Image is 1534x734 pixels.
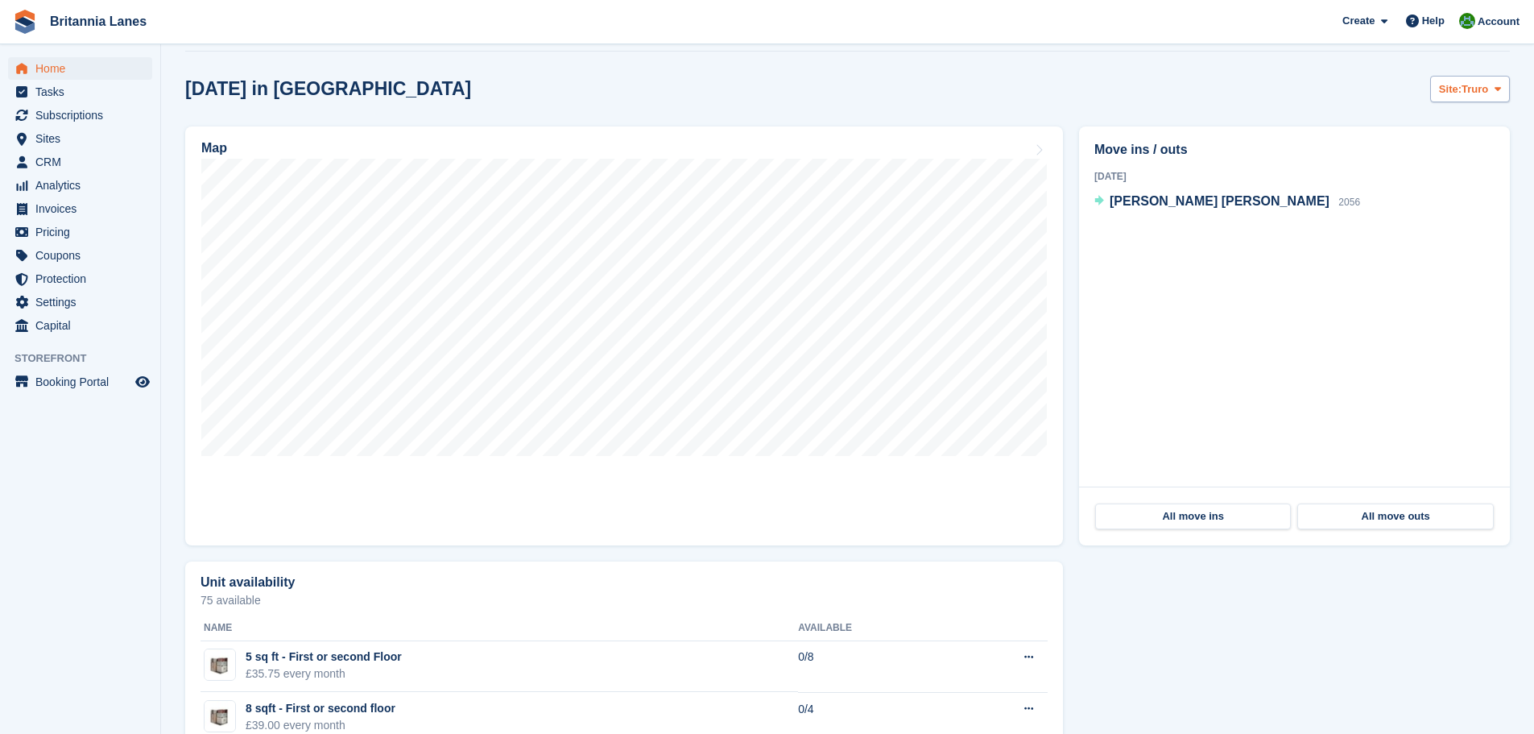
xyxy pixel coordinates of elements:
button: Site: Truro [1430,76,1510,102]
td: 0/8 [798,641,952,692]
a: All move ins [1095,504,1291,529]
th: Available [798,616,952,641]
a: menu [8,221,152,243]
div: 8 sqft - First or second floor [246,700,395,717]
img: Locker%20Small%20-%20Plain.jpg [205,701,235,732]
span: 2056 [1338,197,1360,208]
span: Account [1478,14,1520,30]
span: Sites [35,127,132,150]
a: menu [8,371,152,393]
div: £35.75 every month [246,666,402,682]
a: menu [8,174,152,197]
span: Home [35,57,132,80]
a: Map [185,126,1063,545]
span: Settings [35,291,132,313]
a: menu [8,197,152,220]
span: Subscriptions [35,104,132,126]
a: Britannia Lanes [43,8,153,35]
span: Help [1422,13,1445,29]
span: Pricing [35,221,132,243]
span: Site: [1439,81,1462,97]
img: Matt Lane [1459,13,1475,29]
a: menu [8,151,152,173]
a: menu [8,57,152,80]
span: Coupons [35,244,132,267]
a: All move outs [1297,504,1493,529]
p: 75 available [201,595,1048,606]
h2: [DATE] in [GEOGRAPHIC_DATA] [185,78,471,100]
a: Preview store [133,372,152,392]
span: Analytics [35,174,132,197]
img: stora-icon-8386f47178a22dfd0bd8f6a31ec36ba5ce8667c1dd55bd0f319d3a0aa187defe.svg [13,10,37,34]
a: menu [8,291,152,313]
a: menu [8,267,152,290]
a: menu [8,127,152,150]
span: Truro [1462,81,1488,97]
span: Booking Portal [35,371,132,393]
div: 5 sq ft - First or second Floor [246,649,402,666]
th: Name [201,616,798,641]
a: menu [8,314,152,337]
a: menu [8,81,152,103]
a: menu [8,244,152,267]
h2: Move ins / outs [1094,140,1495,160]
span: Invoices [35,197,132,220]
span: Create [1342,13,1375,29]
div: £39.00 every month [246,717,395,734]
span: CRM [35,151,132,173]
a: [PERSON_NAME] [PERSON_NAME] 2056 [1094,192,1360,213]
h2: Map [201,141,227,156]
span: Storefront [14,350,160,367]
img: Locker%20Small%20-%20Plain.jpg [205,649,235,680]
a: menu [8,104,152,126]
div: [DATE] [1094,169,1495,184]
h2: Unit availability [201,575,295,590]
span: Tasks [35,81,132,103]
span: Protection [35,267,132,290]
span: [PERSON_NAME] [PERSON_NAME] [1110,194,1329,208]
span: Capital [35,314,132,337]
